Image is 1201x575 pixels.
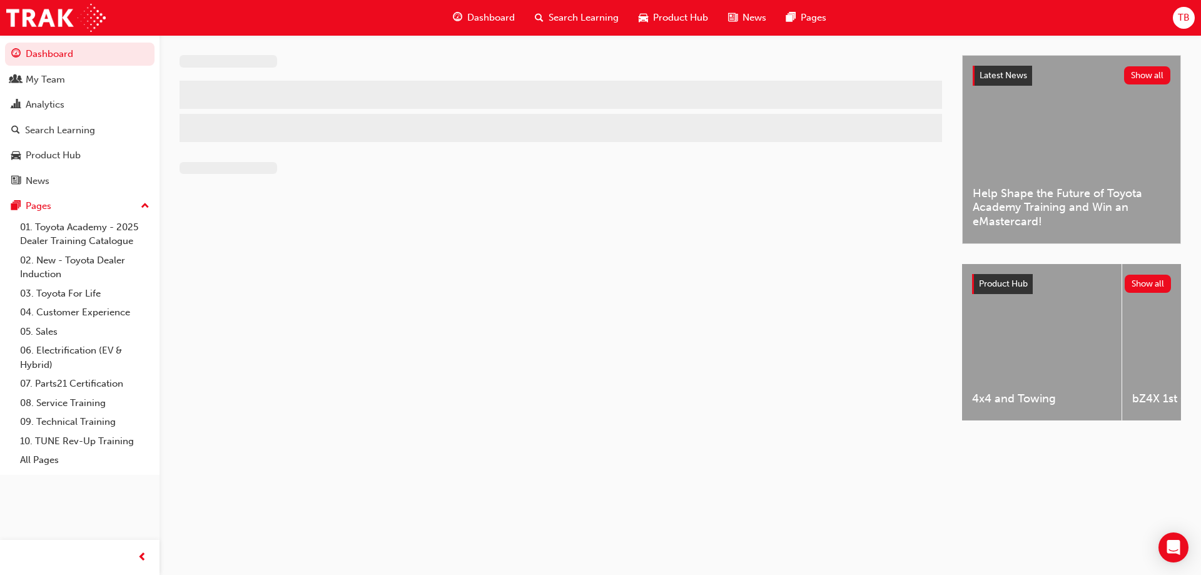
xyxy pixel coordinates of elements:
[5,144,155,167] a: Product Hub
[801,11,826,25] span: Pages
[15,341,155,374] a: 06. Electrification (EV & Hybrid)
[639,10,648,26] span: car-icon
[26,73,65,87] div: My Team
[5,40,155,195] button: DashboardMy TeamAnalyticsSearch LearningProduct HubNews
[26,174,49,188] div: News
[453,10,462,26] span: guage-icon
[5,195,155,218] button: Pages
[11,150,21,161] span: car-icon
[1178,11,1190,25] span: TB
[15,394,155,413] a: 08. Service Training
[5,119,155,142] a: Search Learning
[15,251,155,284] a: 02. New - Toyota Dealer Induction
[728,10,737,26] span: news-icon
[15,322,155,342] a: 05. Sales
[141,198,149,215] span: up-icon
[26,199,51,213] div: Pages
[973,66,1170,86] a: Latest NewsShow all
[11,125,20,136] span: search-icon
[525,5,629,31] a: search-iconSearch Learning
[15,374,155,394] a: 07. Parts21 Certification
[5,68,155,91] a: My Team
[443,5,525,31] a: guage-iconDashboard
[15,284,155,303] a: 03. Toyota For Life
[11,201,21,212] span: pages-icon
[11,49,21,60] span: guage-icon
[653,11,708,25] span: Product Hub
[467,11,515,25] span: Dashboard
[742,11,766,25] span: News
[535,10,544,26] span: search-icon
[5,170,155,193] a: News
[15,412,155,432] a: 09. Technical Training
[972,392,1112,406] span: 4x4 and Towing
[962,55,1181,244] a: Latest NewsShow allHelp Shape the Future of Toyota Academy Training and Win an eMastercard!
[629,5,718,31] a: car-iconProduct Hub
[15,450,155,470] a: All Pages
[979,278,1028,289] span: Product Hub
[6,4,106,32] img: Trak
[15,303,155,322] a: 04. Customer Experience
[973,186,1170,229] span: Help Shape the Future of Toyota Academy Training and Win an eMastercard!
[786,10,796,26] span: pages-icon
[11,74,21,86] span: people-icon
[15,218,155,251] a: 01. Toyota Academy - 2025 Dealer Training Catalogue
[1158,532,1188,562] div: Open Intercom Messenger
[138,550,147,566] span: prev-icon
[5,43,155,66] a: Dashboard
[15,432,155,451] a: 10. TUNE Rev-Up Training
[11,99,21,111] span: chart-icon
[26,98,64,112] div: Analytics
[11,176,21,187] span: news-icon
[1124,66,1171,84] button: Show all
[1125,275,1172,293] button: Show all
[25,123,95,138] div: Search Learning
[962,264,1122,420] a: 4x4 and Towing
[718,5,776,31] a: news-iconNews
[549,11,619,25] span: Search Learning
[776,5,836,31] a: pages-iconPages
[26,148,81,163] div: Product Hub
[5,93,155,116] a: Analytics
[972,274,1171,294] a: Product HubShow all
[980,70,1027,81] span: Latest News
[1173,7,1195,29] button: TB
